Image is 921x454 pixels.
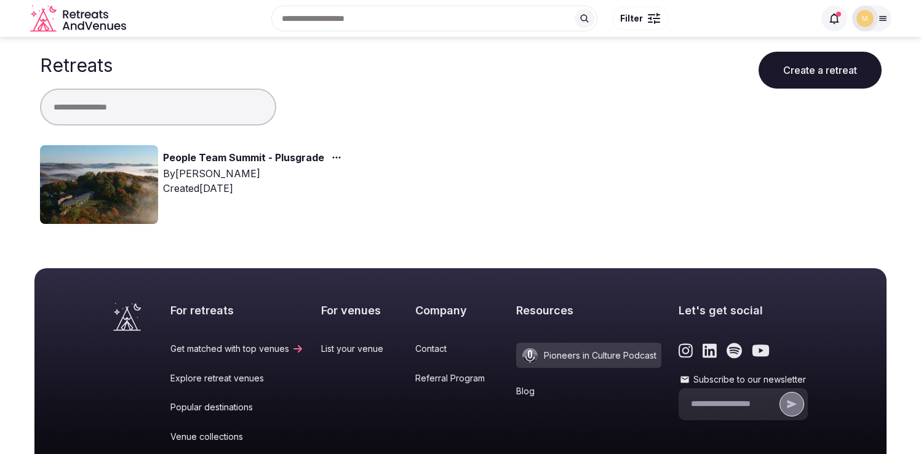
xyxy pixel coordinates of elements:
[752,343,770,359] a: Link to the retreats and venues Youtube page
[856,10,874,27] img: mana.vakili
[415,303,500,318] h2: Company
[163,150,324,166] a: People Team Summit - Plusgrade
[170,343,304,355] a: Get matched with top venues
[727,343,742,359] a: Link to the retreats and venues Spotify page
[703,343,717,359] a: Link to the retreats and venues LinkedIn page
[40,54,113,76] h1: Retreats
[516,385,661,397] a: Blog
[516,303,661,318] h2: Resources
[759,52,882,89] button: Create a retreat
[415,343,500,355] a: Contact
[679,373,808,386] label: Subscribe to our newsletter
[170,401,304,413] a: Popular destinations
[516,343,661,368] a: Pioneers in Culture Podcast
[679,343,693,359] a: Link to the retreats and venues Instagram page
[170,431,304,443] a: Venue collections
[321,343,398,355] a: List your venue
[30,5,129,33] svg: Retreats and Venues company logo
[170,303,304,318] h2: For retreats
[612,7,668,30] button: Filter
[113,303,141,331] a: Visit the homepage
[679,303,808,318] h2: Let's get social
[163,166,346,181] div: By [PERSON_NAME]
[163,181,346,196] div: Created [DATE]
[321,303,398,318] h2: For venues
[620,12,643,25] span: Filter
[40,145,158,224] img: Top retreat image for the retreat: People Team Summit - Plusgrade
[30,5,129,33] a: Visit the homepage
[170,372,304,384] a: Explore retreat venues
[415,372,500,384] a: Referral Program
